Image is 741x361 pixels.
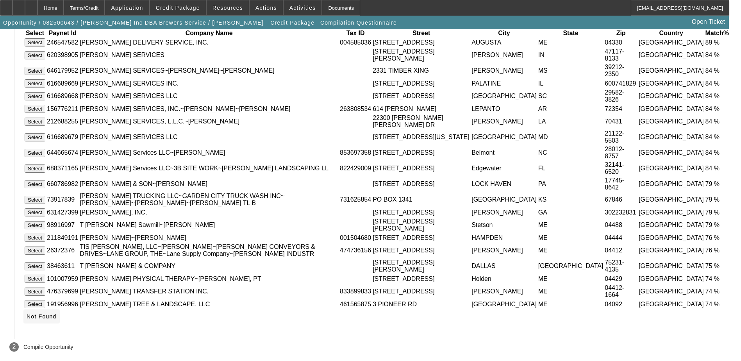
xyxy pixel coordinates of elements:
td: [STREET_ADDRESS] [372,208,470,217]
td: [PERSON_NAME] DELIVERY SERVICE, INC. [79,38,339,47]
td: 2331 TIMBER XING [372,63,470,78]
td: [PERSON_NAME] SERVICES~[PERSON_NAME]~[PERSON_NAME] [79,63,339,78]
td: [STREET_ADDRESS] [372,243,470,258]
td: 631427399 [46,208,79,217]
td: [PERSON_NAME] [471,208,537,217]
button: Select [25,118,45,126]
td: MD [538,130,604,145]
button: Select [25,38,45,46]
td: 84 % [705,79,729,88]
span: Opportunity / 082500643 / [PERSON_NAME] Inc DBA Brewers Service / [PERSON_NAME] [3,20,264,26]
td: 84 % [705,63,729,78]
td: 04429 [604,274,637,283]
td: [GEOGRAPHIC_DATA] [638,300,704,309]
button: Select [25,149,45,157]
td: [GEOGRAPHIC_DATA] [638,130,704,145]
td: 853697358 [339,145,371,160]
td: T [PERSON_NAME] Sawmill~[PERSON_NAME] [79,218,339,232]
button: Not Found [23,309,60,323]
td: 302232831 [604,208,637,217]
p: Compile Opportunity [23,344,73,350]
td: [PERSON_NAME] SERVICES [79,48,339,63]
td: 26372376 [46,243,79,258]
td: 79 % [705,192,729,207]
td: FL [538,161,604,176]
td: [PERSON_NAME] SERVICES, L.L.C.~[PERSON_NAME] [79,114,339,129]
td: T [PERSON_NAME] & COMPANY [79,259,339,273]
td: 101007959 [46,274,79,283]
td: ME [538,284,604,299]
td: Stetson [471,218,537,232]
td: 04092 [604,300,637,309]
td: 89 % [705,38,729,47]
span: Resources [212,5,243,11]
td: [STREET_ADDRESS] [372,177,470,191]
td: 73917839 [46,192,79,207]
span: Compilation Questionnaire [320,20,397,26]
td: GA [538,208,604,217]
td: 74 % [705,274,729,283]
td: [PERSON_NAME] TRUCKING LLC~GARDEN CITY TRUCK WASH INC~[PERSON_NAME]~[PERSON_NAME]~[PERSON_NAME] TL B [79,192,339,207]
td: [GEOGRAPHIC_DATA] [638,145,704,160]
td: [GEOGRAPHIC_DATA] [638,218,704,232]
td: Holden [471,274,537,283]
th: State [538,29,604,37]
button: Select [25,208,45,216]
td: [PERSON_NAME] Services LLC~[PERSON_NAME] [79,145,339,160]
td: 04330 [604,38,637,47]
td: [PERSON_NAME] TRANSFER STATION INC. [79,284,339,299]
button: Select [25,300,45,308]
td: ME [538,233,604,242]
span: 2 [12,343,16,350]
td: 29582-3826 [604,89,637,104]
td: [STREET_ADDRESS] [372,79,470,88]
td: 38463611 [46,259,79,273]
td: 04412 [604,243,637,258]
td: [GEOGRAPHIC_DATA] [638,38,704,47]
td: PA [538,177,604,191]
td: 474736156 [339,243,371,258]
td: 04412-1664 [604,284,637,299]
td: 76 % [705,233,729,242]
td: [STREET_ADDRESS] [372,161,470,176]
td: [GEOGRAPHIC_DATA] [638,243,704,258]
td: ME [538,38,604,47]
td: 79 % [705,208,729,217]
td: [PERSON_NAME] SERVICES INC. [79,79,339,88]
td: 74 % [705,284,729,299]
td: [GEOGRAPHIC_DATA] [638,259,704,273]
th: Tax ID [339,29,371,37]
td: [PERSON_NAME] TREE & LANDSCAPE, LLC [79,300,339,309]
td: 004585036 [339,38,371,47]
td: [GEOGRAPHIC_DATA] [538,259,604,273]
td: 84 % [705,48,729,63]
td: [PERSON_NAME] [471,284,537,299]
td: 461565875 [339,300,371,309]
td: [STREET_ADDRESS] [372,38,470,47]
button: Select [25,67,45,75]
td: AUGUSTA [471,38,537,47]
td: [GEOGRAPHIC_DATA] [638,274,704,283]
td: 620398905 [46,48,79,63]
td: 688371165 [46,161,79,176]
th: Company Name [79,29,339,37]
td: Edgewater [471,161,537,176]
td: 84 % [705,130,729,145]
td: [STREET_ADDRESS] [372,274,470,283]
td: [PERSON_NAME] [471,63,537,78]
th: Paynet Id [46,29,79,37]
td: 72354 [604,104,637,113]
th: Country [638,29,704,37]
td: ME [538,300,604,309]
td: LA [538,114,604,129]
td: 263808534 [339,104,371,113]
td: 04488 [604,218,637,232]
button: Select [25,247,45,255]
td: [GEOGRAPHIC_DATA] [471,130,537,145]
td: [STREET_ADDRESS][PERSON_NAME] [372,259,470,273]
td: [GEOGRAPHIC_DATA] [638,192,704,207]
td: [GEOGRAPHIC_DATA] [471,192,537,207]
td: 28012-8757 [604,145,637,160]
td: MS [538,63,604,78]
button: Select [25,275,45,283]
